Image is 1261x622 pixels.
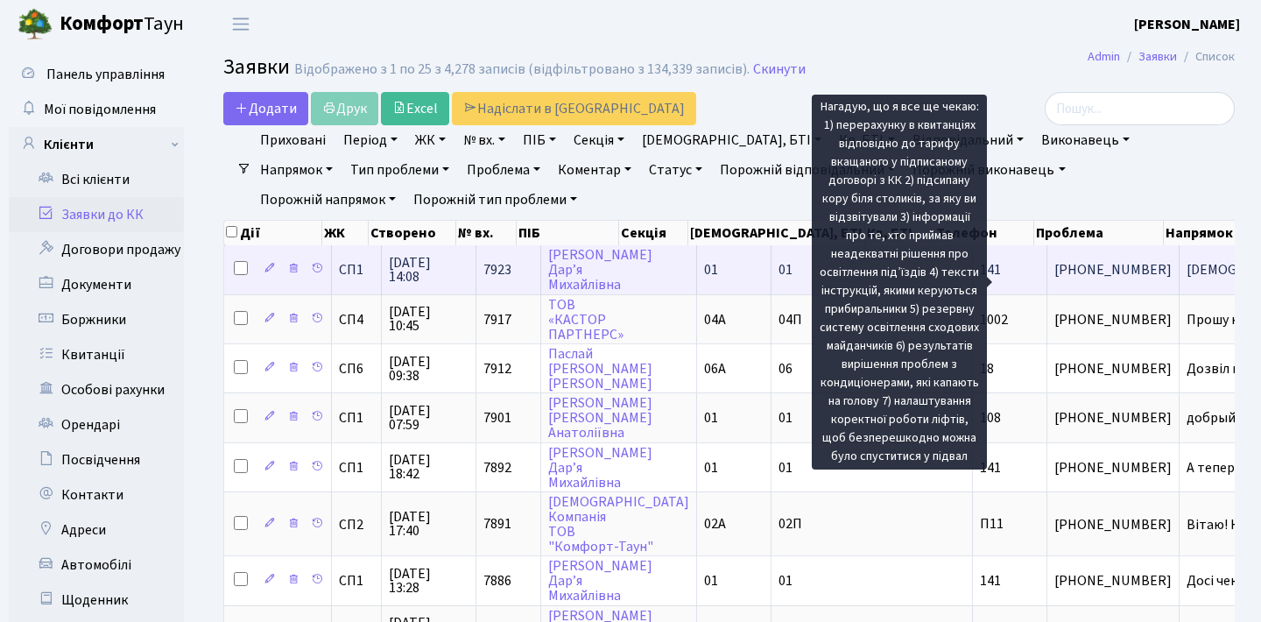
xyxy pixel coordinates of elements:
span: 7891 [483,515,511,534]
a: Додати [223,92,308,125]
a: [DEMOGRAPHIC_DATA], БТІ [635,125,828,155]
a: Панель управління [9,57,184,92]
b: Комфорт [60,10,144,38]
a: ЖК [408,125,453,155]
a: [PERSON_NAME] [1134,14,1240,35]
a: Проблема [460,155,547,185]
a: Виконавець [1034,125,1137,155]
span: 7912 [483,359,511,378]
span: СП4 [339,313,374,327]
span: 02П [778,515,802,534]
span: 7923 [483,260,511,279]
span: 141 [980,571,1001,590]
span: Додати [235,99,297,118]
span: 01 [704,408,718,428]
th: Проблема [1034,221,1164,245]
a: Admin [1088,47,1120,66]
a: ТОВ«КАСТОРПАРТНЕРС» [548,295,623,344]
b: [PERSON_NAME] [1134,15,1240,34]
a: Контакти [9,477,184,512]
a: [PERSON_NAME]Дар’яМихайлівна [548,443,652,492]
a: Мої повідомлення [9,92,184,127]
span: Заявки [223,52,290,82]
span: [DATE] 07:59 [389,404,468,432]
a: Коментар [551,155,638,185]
span: [PHONE_NUMBER] [1054,411,1172,425]
a: Приховані [253,125,333,155]
span: 06А [704,359,726,378]
a: Заявки до КК [9,197,184,232]
span: 7892 [483,458,511,477]
th: Секція [619,221,688,245]
span: 01 [704,260,718,279]
a: Адреси [9,512,184,548]
span: Таун [60,10,184,39]
span: 01 [704,458,718,477]
a: Клієнти [9,127,184,162]
th: [DEMOGRAPHIC_DATA], БТІ [688,221,865,245]
a: Секція [567,125,631,155]
a: [PERSON_NAME]Дар’яМихайлівна [548,245,652,294]
span: [PHONE_NUMBER] [1054,313,1172,327]
a: Договори продажу [9,232,184,267]
span: СП1 [339,263,374,277]
button: Переключити навігацію [219,10,263,39]
a: [PERSON_NAME][PERSON_NAME]Анатоліївна [548,393,652,442]
span: 7917 [483,310,511,329]
span: СП6 [339,362,374,376]
a: Порожній відповідальний [713,155,902,185]
a: Всі клієнти [9,162,184,197]
a: Період [336,125,405,155]
span: 04П [778,310,802,329]
a: Орендарі [9,407,184,442]
span: 01 [778,571,793,590]
a: [DEMOGRAPHIC_DATA]КомпаніяТОВ"Комфорт-Таун" [548,492,689,556]
a: Особові рахунки [9,372,184,407]
a: Щоденник [9,583,184,618]
span: СП1 [339,461,374,475]
th: № вх. [456,221,517,245]
li: Список [1177,47,1235,67]
span: 7901 [483,408,511,428]
img: logo.png [18,7,53,42]
span: 01 [778,260,793,279]
span: [DATE] 17:40 [389,510,468,538]
input: Пошук... [1045,92,1235,125]
span: 7886 [483,571,511,590]
a: Паслай[PERSON_NAME][PERSON_NAME] [548,344,652,393]
a: № вх. [456,125,512,155]
th: ЖК [322,221,369,245]
span: [DATE] 10:45 [389,305,468,333]
span: [DATE] 13:28 [389,567,468,595]
a: Тип проблеми [343,155,456,185]
span: [PHONE_NUMBER] [1054,518,1172,532]
span: [DATE] 09:38 [389,355,468,383]
div: Нагадую, що я все ще чекаю: 1) перерахунку в квитанціях відповідно до тарифу вкащаного у підписан... [812,95,987,470]
a: Статус [642,155,709,185]
a: Напрямок [253,155,340,185]
span: СП1 [339,411,374,425]
a: Автомобілі [9,548,184,583]
span: 06 [778,359,793,378]
span: 1002 [980,310,1008,329]
span: [PHONE_NUMBER] [1054,263,1172,277]
a: Порожній напрямок [253,185,403,215]
a: Порожній тип проблеми [406,185,584,215]
span: Панель управління [46,65,165,84]
span: 01 [778,408,793,428]
th: ПІБ [517,221,619,245]
a: [PERSON_NAME]Дар’яМихайлівна [548,556,652,605]
span: [DATE] 14:08 [389,256,468,284]
th: Дії [224,221,322,245]
th: Створено [369,221,456,245]
span: [DATE] 18:42 [389,453,468,481]
a: Excel [381,92,449,125]
a: Заявки [1138,47,1177,66]
div: Відображено з 1 по 25 з 4,278 записів (відфільтровано з 134,339 записів). [294,61,750,78]
a: Документи [9,267,184,302]
a: ПІБ [516,125,563,155]
span: 04А [704,310,726,329]
a: Квитанції [9,337,184,372]
a: Боржники [9,302,184,337]
span: СП2 [339,518,374,532]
